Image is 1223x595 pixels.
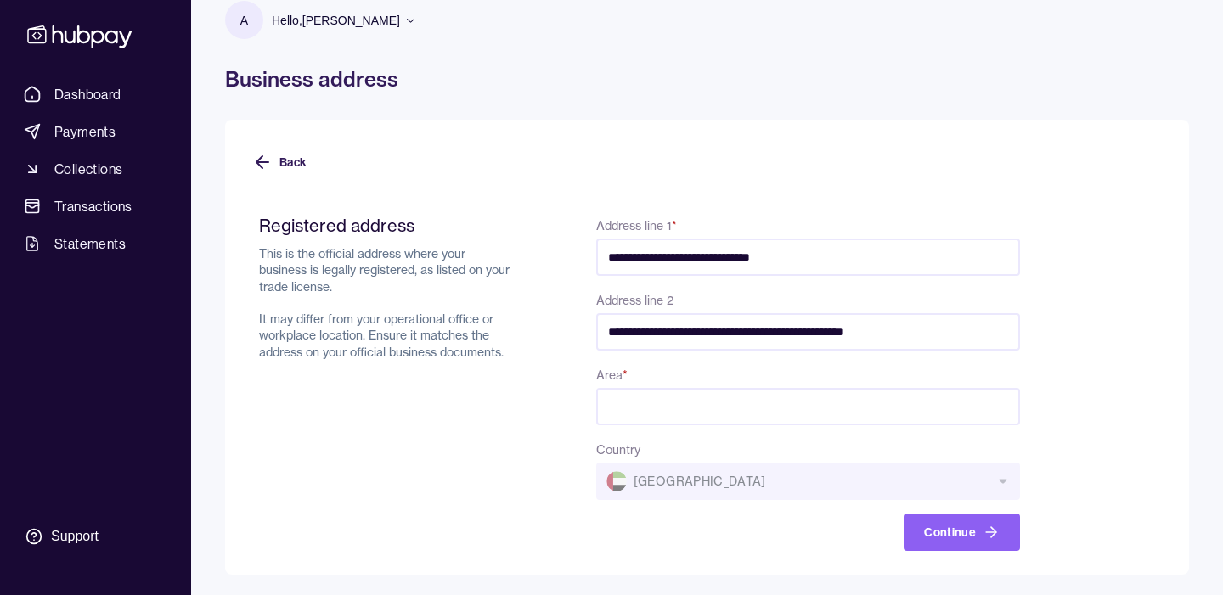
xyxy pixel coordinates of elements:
[596,442,640,457] label: Country
[259,215,515,236] h2: Registered address
[240,11,248,30] p: A
[596,218,677,233] label: Address line 1
[904,514,1020,551] button: Continue
[54,84,121,104] span: Dashboard
[17,154,174,184] a: Collections
[596,368,628,383] label: Area
[17,228,174,259] a: Statements
[272,11,400,30] p: Hello, [PERSON_NAME]
[54,233,126,254] span: Statements
[51,527,99,546] div: Support
[54,196,132,216] span: Transactions
[596,293,673,308] label: Address line 2
[225,65,1189,93] h1: Business address
[17,79,174,109] a: Dashboard
[252,143,307,181] button: Back
[17,519,174,554] a: Support
[54,121,116,142] span: Payments
[17,191,174,222] a: Transactions
[259,246,515,361] p: This is the official address where your business is legally registered, as listed on your trade l...
[17,116,174,147] a: Payments
[54,159,122,179] span: Collections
